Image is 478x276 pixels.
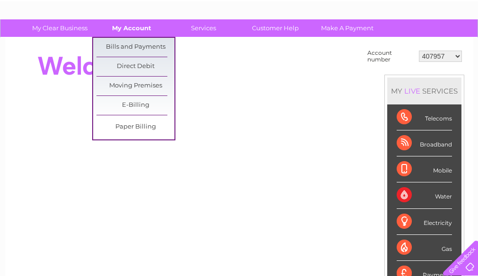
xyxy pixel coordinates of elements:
[236,19,314,37] a: Customer Help
[93,19,171,37] a: My Account
[397,156,452,182] div: Mobile
[335,40,356,47] a: Energy
[397,182,452,208] div: Water
[447,40,469,47] a: Log out
[96,38,174,57] a: Bills and Payments
[397,209,452,235] div: Electricity
[300,5,365,17] a: 0333 014 3131
[387,78,461,104] div: MY SERVICES
[365,47,417,65] td: Account number
[96,57,174,76] a: Direct Debit
[17,25,65,53] img: logo.png
[402,86,422,95] div: LIVE
[165,19,243,37] a: Services
[96,96,174,115] a: E-Billing
[308,19,386,37] a: Make A Payment
[96,118,174,137] a: Paper Billing
[397,235,452,261] div: Gas
[362,40,390,47] a: Telecoms
[312,40,330,47] a: Water
[397,130,452,156] div: Broadband
[415,40,438,47] a: Contact
[16,5,463,46] div: Clear Business is a trading name of Verastar Limited (registered in [GEOGRAPHIC_DATA] No. 3667643...
[96,77,174,95] a: Moving Premises
[396,40,409,47] a: Blog
[397,104,452,130] div: Telecoms
[21,19,99,37] a: My Clear Business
